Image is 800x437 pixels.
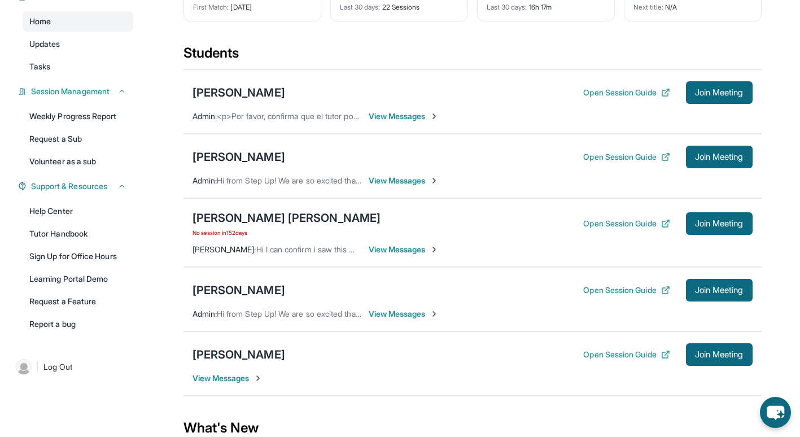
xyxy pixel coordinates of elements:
img: Chevron-Right [430,176,439,185]
span: View Messages [369,308,439,320]
span: | [36,360,39,374]
span: Home [29,16,51,27]
div: [PERSON_NAME] [193,347,285,362]
span: Tasks [29,61,50,72]
button: Join Meeting [686,146,753,168]
span: [PERSON_NAME] : [193,244,256,254]
img: Chevron-Right [253,374,263,383]
div: [PERSON_NAME] [193,282,285,298]
span: Join Meeting [695,220,744,227]
a: Sign Up for Office Hours [23,246,133,266]
button: Open Session Guide [583,285,670,296]
img: Chevron-Right [430,309,439,318]
a: Volunteer as a sub [23,151,133,172]
span: Support & Resources [31,181,107,192]
a: Weekly Progress Report [23,106,133,126]
a: Learning Portal Demo [23,269,133,289]
div: [PERSON_NAME] [193,85,285,100]
div: Students [183,44,762,69]
span: <p>Por favor, confirma que el tutor podrá asistir a tu primera hora de reunión asignada antes de ... [217,111,635,121]
button: Join Meeting [686,343,753,366]
span: Session Management [31,86,110,97]
button: Open Session Guide [583,218,670,229]
span: Hi I can confirm i saw this message :) [256,244,388,254]
a: Request a Sub [23,129,133,149]
img: Chevron-Right [430,112,439,121]
span: View Messages [193,373,263,384]
button: Session Management [27,86,126,97]
span: Log Out [43,361,73,373]
a: Tasks [23,56,133,77]
a: Home [23,11,133,32]
a: Report a bug [23,314,133,334]
div: [PERSON_NAME] [193,149,285,165]
span: View Messages [369,111,439,122]
span: Join Meeting [695,287,744,294]
button: Join Meeting [686,81,753,104]
span: Join Meeting [695,89,744,96]
button: Open Session Guide [583,349,670,360]
span: First Match : [193,3,229,11]
a: |Log Out [11,355,133,379]
span: Admin : [193,309,217,318]
button: Open Session Guide [583,87,670,98]
span: Join Meeting [695,351,744,358]
span: No session in 152 days [193,228,381,237]
a: Help Center [23,201,133,221]
span: Admin : [193,111,217,121]
a: Updates [23,34,133,54]
button: Join Meeting [686,212,753,235]
a: Request a Feature [23,291,133,312]
div: [PERSON_NAME] [PERSON_NAME] [193,210,381,226]
span: Admin : [193,176,217,185]
span: View Messages [369,244,439,255]
img: Chevron-Right [430,245,439,254]
span: Next title : [633,3,664,11]
a: Tutor Handbook [23,224,133,244]
img: user-img [16,359,32,375]
button: Join Meeting [686,279,753,301]
span: Last 30 days : [340,3,381,11]
span: Updates [29,38,60,50]
span: Last 30 days : [487,3,527,11]
button: chat-button [760,397,791,428]
button: Support & Resources [27,181,126,192]
button: Open Session Guide [583,151,670,163]
span: Join Meeting [695,154,744,160]
span: View Messages [369,175,439,186]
